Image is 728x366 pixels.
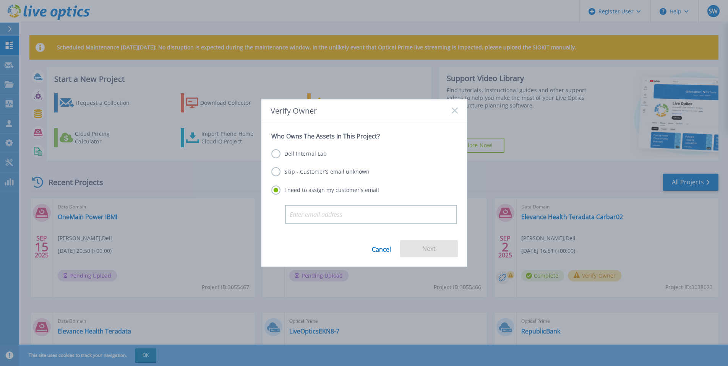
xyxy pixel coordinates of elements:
[271,167,370,176] label: Skip - Customer's email unknown
[271,149,327,158] label: Dell Internal Lab
[285,205,457,224] input: Enter email address
[271,132,457,140] p: Who Owns The Assets In This Project?
[372,240,391,257] a: Cancel
[400,240,458,257] button: Next
[271,185,379,195] label: I need to assign my customer's email
[271,106,317,115] span: Verify Owner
